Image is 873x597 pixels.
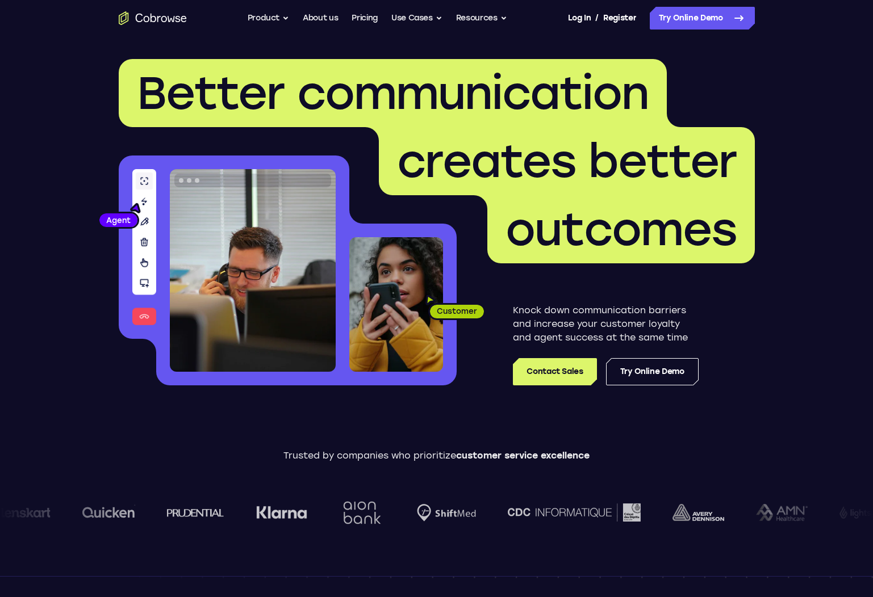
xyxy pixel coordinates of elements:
[256,506,307,519] img: Klarna
[568,7,591,30] a: Log In
[513,358,596,385] a: Contact Sales
[456,450,590,461] span: customer service excellence
[349,237,443,372] img: A customer holding their phone
[606,358,699,385] a: Try Online Demo
[119,11,187,25] a: Go to the home page
[352,7,378,30] a: Pricing
[507,503,640,521] img: CDC Informatique
[303,7,338,30] a: About us
[170,169,336,372] img: A customer support agent talking on the phone
[603,7,636,30] a: Register
[248,7,290,30] button: Product
[166,508,224,517] img: prudential
[339,490,385,536] img: Aion Bank
[650,7,755,30] a: Try Online Demo
[397,134,737,188] span: creates better
[506,202,737,257] span: outcomes
[513,304,699,344] p: Knock down communication barriers and increase your customer loyalty and agent success at the sam...
[672,504,724,521] img: avery-dennison
[391,7,442,30] button: Use Cases
[416,504,475,522] img: Shiftmed
[137,66,649,120] span: Better communication
[595,11,599,25] span: /
[456,7,507,30] button: Resources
